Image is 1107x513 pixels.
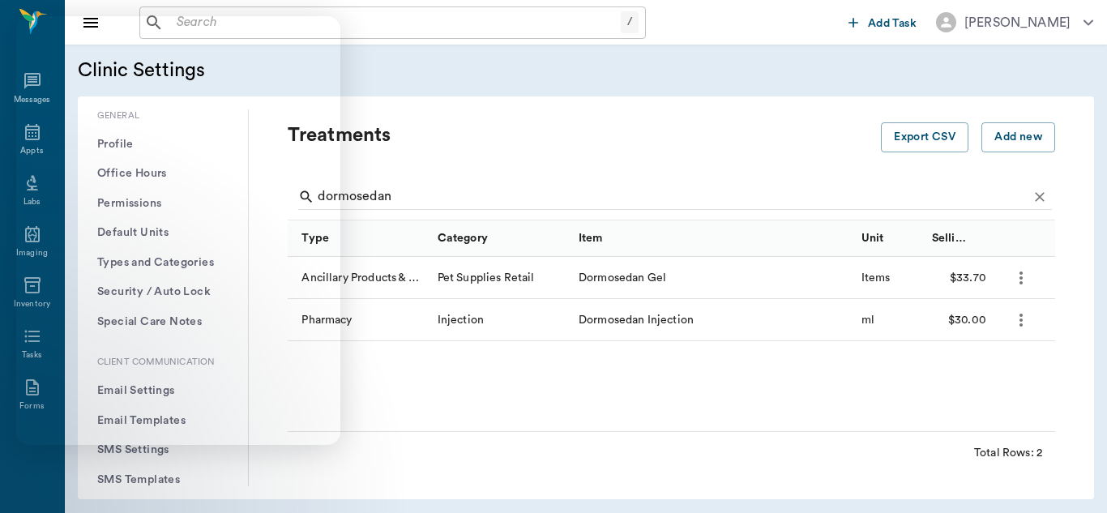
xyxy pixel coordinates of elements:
[607,227,630,250] button: Sort
[91,465,235,495] button: SMS Templates
[861,216,884,261] div: Unit
[881,122,968,152] button: Export CSV
[16,458,55,497] iframe: Intercom live chat
[981,122,1055,152] button: Add new
[1007,227,1029,250] button: Sort
[438,270,535,286] div: Pet Supplies Retail
[430,220,571,257] div: Category
[14,298,50,310] div: Inventory
[333,227,356,250] button: Sort
[579,216,603,261] div: Item
[924,220,994,257] div: Selling Price/Unit
[974,445,1042,461] div: Total Rows: 2
[932,216,969,261] div: Selling Price/Unit
[924,299,994,341] div: $30.00
[75,6,107,39] button: Close drawer
[438,312,484,328] div: Injection
[492,227,515,250] button: Sort
[91,435,235,465] button: SMS Settings
[16,16,340,445] iframe: Intercom live chat
[923,7,1106,37] button: [PERSON_NAME]
[973,227,996,250] button: Sort
[571,220,853,257] div: Item
[861,312,874,328] div: ml
[571,299,853,341] div: Dormosedan Injection
[288,122,881,148] p: Treatments
[1007,306,1035,334] button: more
[1028,185,1052,209] button: Clear
[621,11,639,33] div: /
[924,257,994,299] div: $33.70
[861,270,891,286] div: Items
[887,227,910,250] button: Sort
[298,184,1052,213] div: Search
[170,11,621,34] input: Search
[301,270,421,286] div: Ancillary Products & Services
[964,13,1071,32] div: [PERSON_NAME]
[842,7,923,37] button: Add Task
[14,94,51,106] div: Messages
[571,257,853,299] div: Dormosedan Gel
[288,220,429,257] div: Type
[318,184,1028,210] input: Find a treatment
[853,220,924,257] div: Unit
[1007,264,1035,292] button: more
[438,216,488,261] div: Category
